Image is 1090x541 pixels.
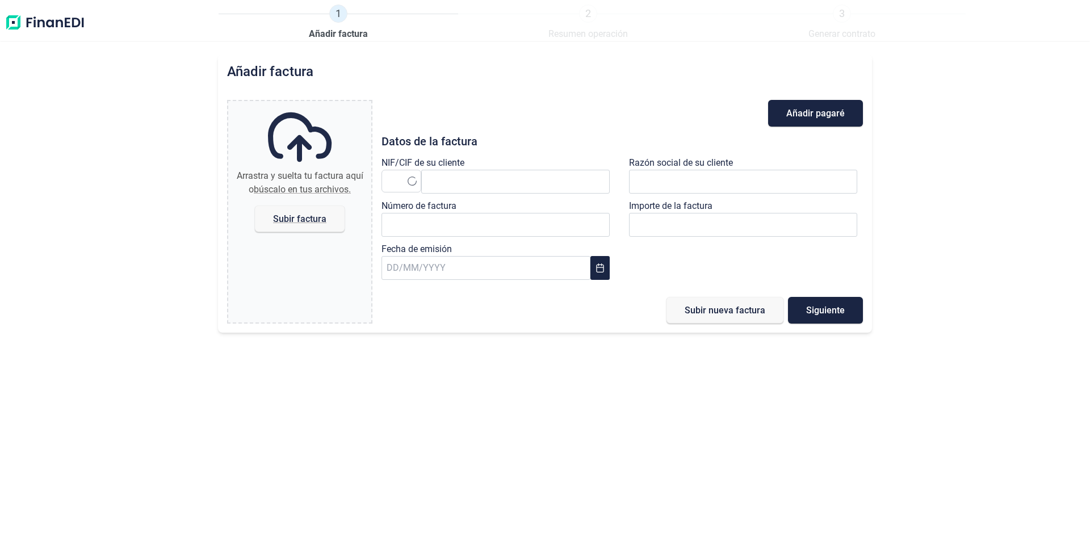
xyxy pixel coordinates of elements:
button: Siguiente [788,297,863,324]
span: Añadir factura [309,27,368,41]
span: Añadir pagaré [786,109,845,118]
button: Subir nueva factura [666,297,783,324]
label: Razón social de su cliente [629,156,733,170]
span: Subir nueva factura [685,306,765,314]
label: NIF/CIF de su cliente [381,156,464,170]
button: Choose Date [590,256,610,280]
div: Seleccione un país [408,170,421,192]
img: Logo de aplicación [5,5,85,41]
h2: Añadir factura [227,64,313,79]
input: DD/MM/YYYY [381,256,590,280]
button: Añadir pagaré [768,100,863,127]
label: Fecha de emisión [381,242,452,256]
label: Importe de la factura [629,199,712,213]
h3: Datos de la factura [381,136,863,147]
span: Siguiente [806,306,845,314]
a: 1Añadir factura [309,5,368,41]
label: Número de factura [381,199,456,213]
span: 1 [329,5,347,23]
